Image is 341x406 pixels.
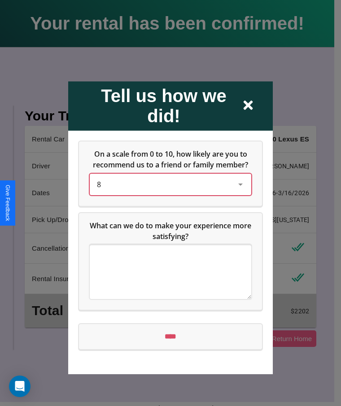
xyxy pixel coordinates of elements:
[79,141,262,205] div: On a scale from 0 to 10, how likely are you to recommend us to a friend or family member?
[4,185,11,221] div: Give Feedback
[90,220,253,241] span: What can we do to make your experience more satisfying?
[90,173,251,195] div: On a scale from 0 to 10, how likely are you to recommend us to a friend or family member?
[9,376,31,397] div: Open Intercom Messenger
[97,179,101,189] span: 8
[90,148,251,170] h5: On a scale from 0 to 10, how likely are you to recommend us to a friend or family member?
[93,149,249,169] span: On a scale from 0 to 10, how likely are you to recommend us to a friend or family member?
[86,85,241,126] h2: Tell us how we did!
